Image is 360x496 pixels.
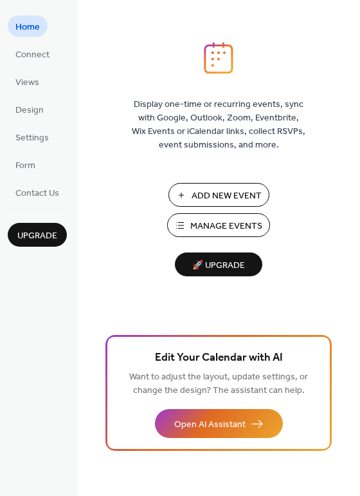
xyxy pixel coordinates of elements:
[129,368,308,399] span: Want to adjust the layout, update settings, or change the design? The assistant can help.
[8,43,57,64] a: Connect
[167,213,270,237] button: Manage Events
[8,99,51,120] a: Design
[8,182,67,203] a: Contact Us
[15,131,49,145] span: Settings
[8,15,48,37] a: Home
[183,257,255,274] span: 🚀 Upgrade
[8,71,47,92] a: Views
[15,159,35,173] span: Form
[8,154,43,175] a: Form
[175,253,262,276] button: 🚀 Upgrade
[204,42,233,74] img: logo_icon.svg
[190,220,262,233] span: Manage Events
[15,21,40,34] span: Home
[8,223,67,247] button: Upgrade
[155,409,283,438] button: Open AI Assistant
[168,183,269,207] button: Add New Event
[174,418,246,432] span: Open AI Assistant
[17,229,57,243] span: Upgrade
[15,76,39,90] span: Views
[15,48,50,62] span: Connect
[8,126,57,148] a: Settings
[15,187,59,200] span: Contact Us
[192,189,262,203] span: Add New Event
[15,104,44,117] span: Design
[132,98,305,152] span: Display one-time or recurring events, sync with Google, Outlook, Zoom, Eventbrite, Wix Events or ...
[155,349,283,367] span: Edit Your Calendar with AI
